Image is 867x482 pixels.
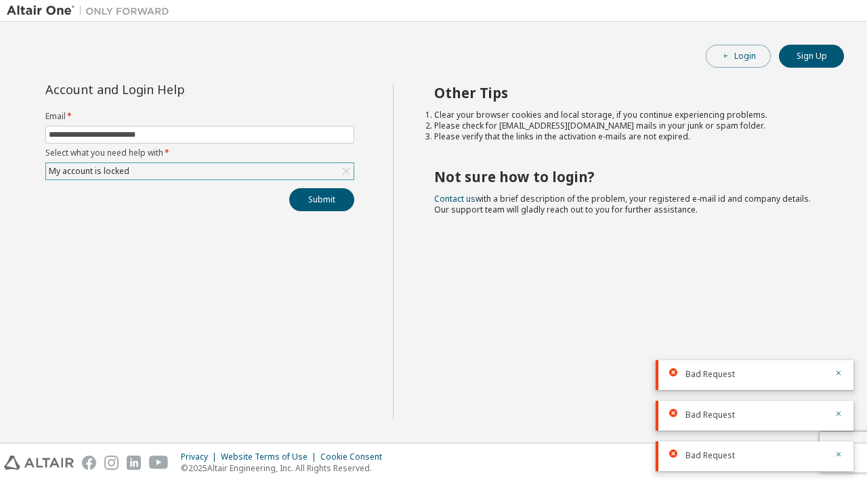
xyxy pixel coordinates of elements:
li: Please check for [EMAIL_ADDRESS][DOMAIN_NAME] mails in your junk or spam folder. [434,121,820,131]
label: Select what you need help with [45,148,354,158]
label: Email [45,111,354,122]
a: Contact us [434,193,475,204]
img: youtube.svg [149,456,169,470]
img: facebook.svg [82,456,96,470]
li: Clear your browser cookies and local storage, if you continue experiencing problems. [434,110,820,121]
p: © 2025 Altair Engineering, Inc. All Rights Reserved. [181,462,390,474]
button: Submit [289,188,354,211]
div: Account and Login Help [45,84,293,95]
h2: Not sure how to login? [434,168,820,185]
img: Altair One [7,4,176,18]
span: Bad Request [685,369,735,380]
span: with a brief description of the problem, your registered e-mail id and company details. Our suppo... [434,193,811,215]
img: instagram.svg [104,456,119,470]
div: Website Terms of Use [221,452,320,462]
span: Bad Request [685,450,735,461]
h2: Other Tips [434,84,820,102]
li: Please verify that the links in the activation e-mails are not expired. [434,131,820,142]
img: altair_logo.svg [4,456,74,470]
span: Bad Request [685,410,735,420]
div: Cookie Consent [320,452,390,462]
div: My account is locked [47,164,131,179]
div: My account is locked [46,163,354,179]
img: linkedin.svg [127,456,141,470]
div: Privacy [181,452,221,462]
button: Sign Up [779,45,844,68]
button: Login [706,45,771,68]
